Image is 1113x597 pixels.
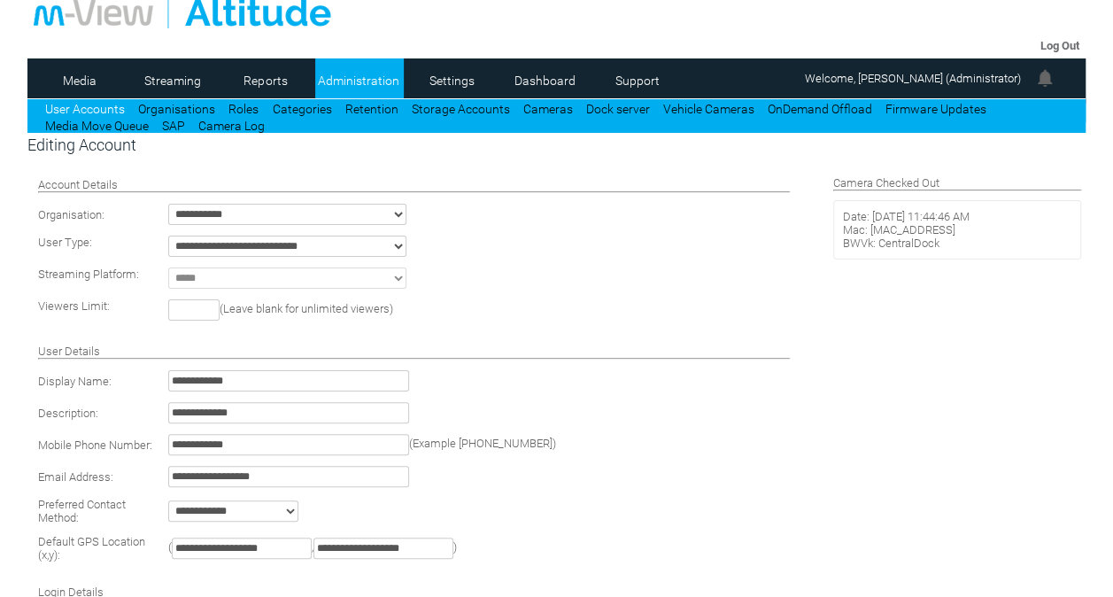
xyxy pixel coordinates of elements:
a: Organisations [138,102,215,116]
span: (Example [PHONE_NUMBER]) [409,437,556,450]
a: Vehicle Cameras [662,102,754,116]
a: SAP [162,119,185,133]
span: Email Address: [38,470,113,484]
span: Default GPS Location (x,y): [38,535,145,562]
span: Mobile Phone Number: [38,438,152,452]
a: Camera Log [198,119,265,133]
a: Support [594,67,680,94]
a: Media Move Queue [45,119,149,133]
span: Organisation: [38,208,104,221]
a: User Accounts [45,102,125,116]
a: Retention [344,102,398,116]
a: Dashboard [501,67,587,94]
span: Preferred Contact Method: [38,498,126,524]
a: Cameras [522,102,572,116]
span: Description: [38,407,98,420]
a: Log Out [1040,39,1079,52]
img: bell24.png [1034,67,1055,89]
a: Dock server [585,102,649,116]
span: Display Name: [38,375,112,388]
a: Storage Accounts [411,102,509,116]
a: Reports [222,67,308,94]
a: Roles [228,102,259,116]
h4: Account Details [38,178,789,191]
span: Streaming Platform: [38,267,139,281]
span: Welcome, [PERSON_NAME] (Administrator) [805,72,1021,85]
span: Editing Account [27,136,136,154]
td: ( , ) [164,531,793,566]
a: Media [36,67,122,94]
a: Streaming [129,67,215,94]
span: Viewers Limit: [38,299,110,313]
a: Administration [315,67,401,94]
a: OnDemand Offload [767,102,871,116]
a: Firmware Updates [885,102,985,116]
span: User Type: [38,236,92,249]
a: Settings [408,67,494,94]
td: Date: [DATE] 11:44:46 AM Mac: [MAC_ADDRESS] BWVk: CentralDock [839,205,1076,254]
h4: User Details [38,345,789,358]
h4: Camera Checked Out [833,176,1081,190]
a: Categories [272,102,331,116]
span: (Leave blank for unlimited viewers) [220,302,393,315]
